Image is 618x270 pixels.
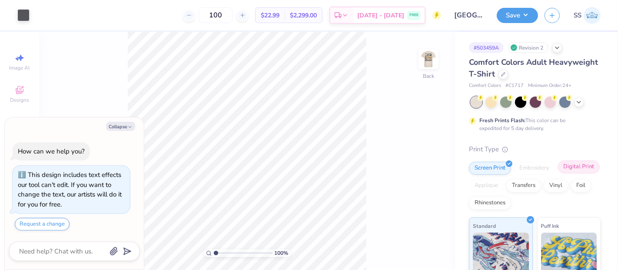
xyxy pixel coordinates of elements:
div: This color can be expedited for 5 day delivery. [479,117,586,132]
div: Vinyl [544,179,568,192]
span: [DATE] - [DATE] [357,11,404,20]
div: Digital Print [558,160,600,173]
span: Designs [10,97,29,103]
div: Embroidery [514,162,555,175]
input: Untitled Design [448,7,490,24]
a: SS [574,7,601,24]
div: Transfers [506,179,541,192]
span: Standard [473,221,496,230]
span: Image AI [10,64,30,71]
div: Screen Print [469,162,511,175]
div: Foil [571,179,591,192]
div: How can we help you? [18,147,85,156]
div: Applique [469,179,504,192]
div: Rhinestones [469,197,511,210]
strong: Fresh Prints Flash: [479,117,525,124]
span: $22.99 [261,11,279,20]
input: – – [199,7,233,23]
button: Request a change [15,218,70,230]
img: Back [420,50,437,68]
span: # C1717 [505,82,524,90]
span: $2,299.00 [290,11,317,20]
span: 100 % [275,249,289,257]
span: Comfort Colors Adult Heavyweight T-Shirt [469,57,598,79]
div: This design includes text effects our tool can't edit. If you want to change the text, our artist... [18,170,122,209]
span: FREE [409,12,419,18]
div: Print Type [469,144,601,154]
button: Collapse [106,122,135,131]
span: Comfort Colors [469,82,501,90]
span: Puff Ink [541,221,559,230]
button: Save [497,8,538,23]
div: # 503459A [469,42,504,53]
img: Shashank S Sharma [584,7,601,24]
span: SS [574,10,581,20]
div: Back [423,72,434,80]
div: Revision 2 [508,42,548,53]
span: Minimum Order: 24 + [528,82,571,90]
